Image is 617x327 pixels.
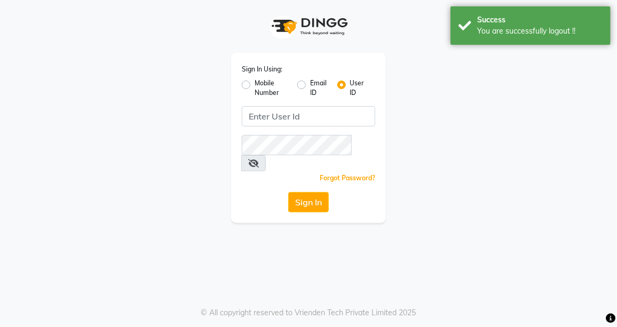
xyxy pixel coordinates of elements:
input: Username [242,106,375,126]
label: Mobile Number [255,78,289,98]
input: Username [242,135,352,155]
label: User ID [350,78,367,98]
a: Forgot Password? [320,174,375,182]
label: Sign In Using: [242,65,282,74]
img: logo1.svg [266,11,351,42]
label: Email ID [310,78,328,98]
div: You are successfully logout !! [477,26,603,37]
div: Success [477,14,603,26]
button: Sign In [288,192,329,212]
